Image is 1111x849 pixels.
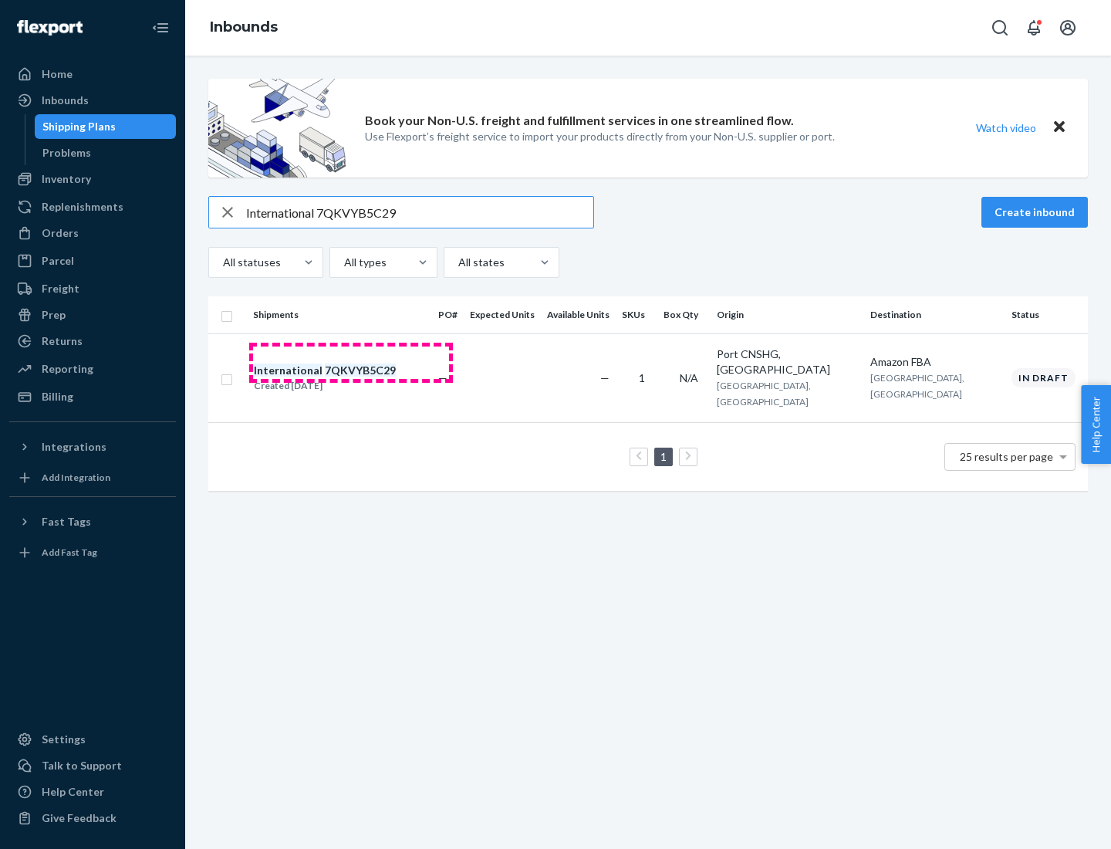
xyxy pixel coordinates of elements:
[254,364,322,377] em: International
[9,384,176,409] a: Billing
[680,371,698,384] span: N/A
[9,194,176,219] a: Replenishments
[616,296,657,333] th: SKUs
[9,276,176,301] a: Freight
[42,546,97,559] div: Add Fast Tag
[432,296,464,333] th: PO#
[639,371,645,384] span: 1
[365,129,835,144] p: Use Flexport’s freight service to import your products directly from your Non-U.S. supplier or port.
[42,514,91,529] div: Fast Tags
[9,540,176,565] a: Add Fast Tag
[42,225,79,241] div: Orders
[42,93,89,108] div: Inbounds
[42,810,117,826] div: Give Feedback
[966,117,1046,139] button: Watch video
[657,450,670,463] a: Page 1 is your current page
[9,62,176,86] a: Home
[9,303,176,327] a: Prep
[198,5,290,50] ol: breadcrumbs
[1005,296,1088,333] th: Status
[42,471,110,484] div: Add Integration
[35,114,177,139] a: Shipping Plans
[42,758,122,773] div: Talk to Support
[464,296,541,333] th: Expected Units
[17,20,83,36] img: Flexport logo
[1049,117,1069,139] button: Close
[864,296,1005,333] th: Destination
[9,167,176,191] a: Inventory
[457,255,458,270] input: All states
[42,119,116,134] div: Shipping Plans
[9,727,176,752] a: Settings
[210,19,278,36] a: Inbounds
[870,372,964,400] span: [GEOGRAPHIC_DATA], [GEOGRAPHIC_DATA]
[9,806,176,830] button: Give Feedback
[9,249,176,273] a: Parcel
[42,253,74,269] div: Parcel
[9,780,176,804] a: Help Center
[42,281,79,296] div: Freight
[343,255,344,270] input: All types
[246,197,593,228] input: Search inbounds by name, destination, msku...
[42,784,104,800] div: Help Center
[42,145,91,161] div: Problems
[42,307,66,323] div: Prep
[541,296,616,333] th: Available Units
[42,361,93,377] div: Reporting
[657,296,711,333] th: Box Qty
[717,347,858,377] div: Port CNSHG, [GEOGRAPHIC_DATA]
[254,378,396,394] div: Created [DATE]
[35,140,177,165] a: Problems
[42,171,91,187] div: Inventory
[42,439,106,455] div: Integrations
[600,371,610,384] span: —
[9,509,176,534] button: Fast Tags
[1081,385,1111,464] button: Help Center
[9,753,176,778] a: Talk to Support
[247,296,432,333] th: Shipments
[711,296,864,333] th: Origin
[984,12,1015,43] button: Open Search Box
[9,435,176,459] button: Integrations
[9,357,176,381] a: Reporting
[9,88,176,113] a: Inbounds
[960,450,1053,463] span: 25 results per page
[438,371,447,384] span: —
[9,329,176,353] a: Returns
[42,66,73,82] div: Home
[870,354,999,370] div: Amazon FBA
[42,389,73,404] div: Billing
[717,380,811,408] span: [GEOGRAPHIC_DATA], [GEOGRAPHIC_DATA]
[42,333,83,349] div: Returns
[9,465,176,490] a: Add Integration
[42,199,123,215] div: Replenishments
[1052,12,1083,43] button: Open account menu
[325,364,396,377] em: 7QKVYB5C29
[1011,368,1076,387] div: In draft
[9,221,176,245] a: Orders
[365,112,794,130] p: Book your Non-U.S. freight and fulfillment services in one streamlined flow.
[42,732,86,747] div: Settings
[1018,12,1049,43] button: Open notifications
[145,12,176,43] button: Close Navigation
[221,255,223,270] input: All statuses
[981,197,1088,228] button: Create inbound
